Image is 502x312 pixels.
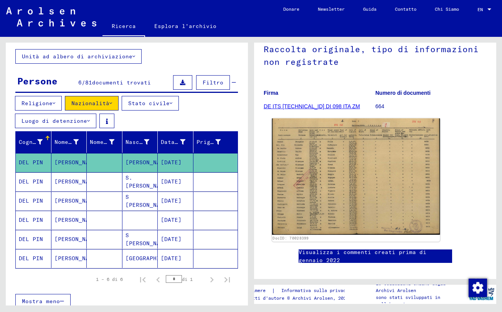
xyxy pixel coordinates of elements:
div: Data di nascita [161,136,195,148]
button: Unità ad albero di archiviazione [15,49,142,64]
p: Le collezioni online degli Archivi Arolsen [376,280,466,294]
a: DE ITS [TECHNICAL_ID] DI 098 ITA ZM [264,103,360,109]
a: Informativa sulla privacy [275,287,358,295]
mat-header-cell: Nachname [16,131,51,153]
font: Nome da nubile [90,139,138,145]
p: Diritti d'autore © Archivi Arolsen, 2021 [241,295,358,302]
a: Imprimere [241,287,272,295]
mat-cell: [PERSON_NAME] [51,191,87,210]
span: 81 [85,79,92,86]
mat-cell: S [PERSON_NAME] [122,191,158,210]
div: Nome da nubile [90,136,124,148]
mat-cell: DEL PIN [16,249,51,268]
span: Filtro [203,79,223,86]
mat-cell: S [PERSON_NAME] [122,230,158,249]
mat-cell: DEL PIN [16,230,51,249]
a: Esplora l'archivio [145,17,226,35]
span: documenti trovati [92,79,151,86]
mat-cell: [PERSON_NAME] [122,153,158,172]
div: Modifica consenso [468,278,487,297]
div: 1 – 6 di 6 [96,276,123,283]
mat-cell: [DATE] [158,191,193,210]
font: Nazionalità [71,100,109,107]
font: di 1 [182,276,193,282]
div: Nascita [125,136,159,148]
font: Stato civile [128,100,170,107]
div: Cognome [19,136,52,148]
mat-cell: [DATE] [158,230,193,249]
mat-cell: DEL PIN [16,153,51,172]
mat-cell: [DATE] [158,153,193,172]
button: Mostra meno [15,294,71,309]
button: Ultima pagina [220,272,235,287]
button: Filtro [196,75,230,90]
mat-cell: [DATE] [158,172,193,191]
mat-cell: S.[PERSON_NAME] [122,172,158,191]
a: DocID: 70028399 [272,236,309,241]
div: Persone [17,74,58,88]
font: Religione [21,100,53,107]
button: Pagina precedente [150,272,166,287]
mat-cell: DEL PIN [16,172,51,191]
font: Luogo di detenzione [21,117,87,124]
font: Data di nascita [161,139,213,145]
b: Firma [264,90,278,96]
button: Nazionalità [65,96,119,111]
span: EN [477,7,486,12]
mat-cell: [GEOGRAPHIC_DATA] [122,249,158,268]
button: Luogo di detenzione [15,114,96,128]
mat-header-cell: Geburtsdatum [158,131,193,153]
a: Visualizza i commenti creati prima di gennaio 2022 [299,248,452,264]
button: Religione [15,96,62,111]
p: sono stati sviluppati in collaborazione con [376,294,466,308]
mat-cell: [DATE] [158,249,193,268]
mat-cell: [PERSON_NAME] [51,172,87,191]
img: yv_logo.png [467,284,496,304]
span: 6 [78,79,82,86]
mat-header-cell: Prisoner # [193,131,238,153]
font: Nome di battesimo [54,139,113,145]
mat-header-cell: Vorname [51,131,87,153]
mat-cell: [PERSON_NAME] [51,230,87,249]
div: Nome di battesimo [54,136,89,148]
b: Numero di documenti [375,90,431,96]
a: Ricerca [102,17,145,37]
mat-cell: [PERSON_NAME] [51,211,87,229]
img: 001.jpg [272,119,440,235]
mat-cell: DEL PIN [16,211,51,229]
p: 664 [375,102,487,111]
font: | [272,287,275,295]
button: Pagina successiva [204,272,220,287]
mat-cell: DEL PIN [16,191,51,210]
span: / [82,79,85,86]
h1: Raccolta originale, tipo di informazioni non registrate [264,31,487,78]
font: Cognome [19,139,43,145]
font: Nascita [125,139,150,145]
font: Prigioniero # [197,139,241,145]
button: Prima pagina [135,272,150,287]
mat-cell: [PERSON_NAME] [51,153,87,172]
mat-cell: [PERSON_NAME] [51,249,87,268]
mat-header-cell: Geburtsname [87,131,122,153]
font: Unità ad albero di archiviazione [22,53,132,60]
img: Zustimmung ändern [469,279,487,297]
span: Mostra meno [22,298,60,305]
img: Arolsen_neg.svg [6,7,96,26]
button: Stato civile [122,96,179,111]
div: Prigioniero # [197,136,231,148]
mat-cell: [DATE] [158,211,193,229]
mat-header-cell: Geburt‏ [122,131,158,153]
